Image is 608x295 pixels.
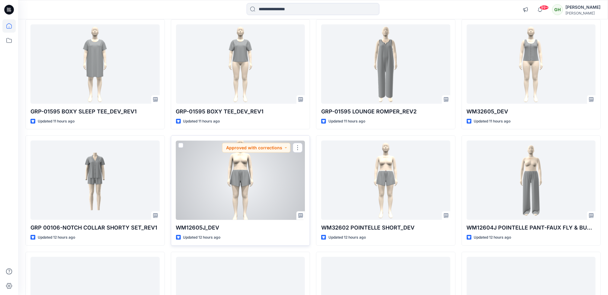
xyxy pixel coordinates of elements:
[30,107,160,116] p: GRP-01595 BOXY SLEEP TEE_DEV_REV1
[467,107,596,116] p: WM32605_DEV
[30,24,160,104] a: GRP-01595 BOXY SLEEP TEE_DEV_REV1
[38,234,75,241] p: Updated 12 hours ago
[565,4,600,11] div: [PERSON_NAME]
[176,224,305,232] p: WM12605J_DEV
[183,118,220,125] p: Updated 11 hours ago
[328,118,365,125] p: Updated 11 hours ago
[474,234,511,241] p: Updated 12 hours ago
[30,224,160,232] p: GRP 00106-NOTCH COLLAR SHORTY SET_REV1
[321,141,450,220] a: WM32602 POINTELLE SHORT_DEV
[552,4,563,15] div: GH
[176,141,305,220] a: WM12605J_DEV
[176,107,305,116] p: GRP-01595 BOXY TEE_DEV_REV1
[321,24,450,104] a: GRP-01595 LOUNGE ROMPER_REV2
[467,24,596,104] a: WM32605_DEV
[474,118,511,125] p: Updated 11 hours ago
[30,141,160,220] a: GRP 00106-NOTCH COLLAR SHORTY SET_REV1
[328,234,366,241] p: Updated 12 hours ago
[467,141,596,220] a: WM12604J POINTELLE PANT-FAUX FLY & BUTTONS + PICOT
[38,118,75,125] p: Updated 11 hours ago
[467,224,596,232] p: WM12604J POINTELLE PANT-FAUX FLY & BUTTONS + PICOT
[540,5,549,10] span: 99+
[176,24,305,104] a: GRP-01595 BOXY TEE_DEV_REV1
[321,107,450,116] p: GRP-01595 LOUNGE ROMPER_REV2
[321,224,450,232] p: WM32602 POINTELLE SHORT_DEV
[565,11,600,15] div: [PERSON_NAME]
[183,234,221,241] p: Updated 12 hours ago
